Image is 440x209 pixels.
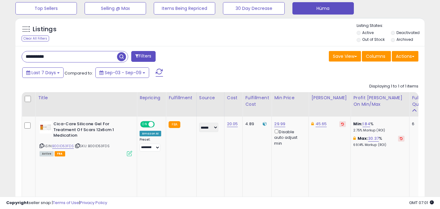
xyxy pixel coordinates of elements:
div: ASIN: [40,121,132,156]
div: Profit [PERSON_NAME] on Min/Max [353,95,407,108]
b: Cica-Care Silicone Gel For Treatment Of Scars 12x6cm 1 Medication [53,121,128,140]
button: Hüma [292,2,354,15]
a: 30.37 [368,135,379,142]
span: 2025-09-17 07:01 GMT [409,200,434,206]
b: Min: [353,121,362,127]
span: All listings currently available for purchase on Amazon [40,151,54,156]
span: Last 7 Days [31,70,56,76]
h5: Listings [33,25,57,34]
span: | SKU: B00ID53FDS [75,143,110,148]
label: Deactivated [396,30,420,35]
strong: Copyright [6,200,29,206]
th: The percentage added to the cost of goods (COGS) that forms the calculator for Min & Max prices. [351,92,409,117]
div: Repricing [140,95,163,101]
div: 6 [412,121,431,127]
p: 2.75% Markup (ROI) [353,128,404,133]
div: 4.89 [245,121,267,127]
a: Privacy Policy [80,200,107,206]
p: 69.14% Markup (ROI) [353,143,404,147]
span: Compared to: [65,70,93,76]
small: FBA [169,121,180,128]
span: FBA [55,151,65,156]
i: Revert to store-level Max Markup [400,137,403,140]
a: 20.05 [227,121,238,127]
div: Fulfillable Quantity [412,95,433,108]
button: Columns [362,51,391,62]
div: Cost [227,95,240,101]
div: Fulfillment [169,95,194,101]
label: Archived [396,37,413,42]
a: 29.99 [274,121,285,127]
th: CSV column name: cust_attr_1_Source [196,92,224,117]
i: This overrides the store level max markup for this listing [353,136,356,140]
span: Sep-03 - Sep-09 [105,70,141,76]
label: Active [362,30,374,35]
div: seller snap | | [6,200,107,206]
div: Displaying 1 to 1 of 1 items [369,83,418,89]
button: Items Being Repriced [154,2,215,15]
button: Last 7 Days [22,67,64,78]
div: % [353,136,404,147]
div: Clear All Filters [22,36,49,41]
button: Sep-03 - Sep-09 [95,67,149,78]
img: 31+qygGQYGL._SL40_.jpg [40,121,52,134]
button: Top Sellers [15,2,77,15]
button: Save View [329,51,361,62]
button: Selling @ Max [85,2,146,15]
div: Source [199,95,222,101]
div: Fulfillment Cost [245,95,269,108]
span: OFF [154,122,164,127]
div: % [353,121,404,133]
div: Min Price [274,95,306,101]
b: Max: [358,135,368,141]
div: [PERSON_NAME] [311,95,348,101]
button: Filters [131,51,155,62]
a: B00ID53FDS [52,143,74,149]
div: Amazon AI [140,131,161,136]
span: ON [141,122,149,127]
span: Columns [366,53,385,59]
label: Out of Stock [362,37,385,42]
a: Terms of Use [53,200,79,206]
button: 30 Day Decrease [223,2,284,15]
div: Title [38,95,134,101]
div: Preset: [140,138,161,151]
p: Listing States: [357,23,425,29]
div: Disable auto adjust min [274,128,304,146]
button: Actions [392,51,418,62]
a: 1.84 [362,121,370,127]
a: 45.65 [316,121,327,127]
